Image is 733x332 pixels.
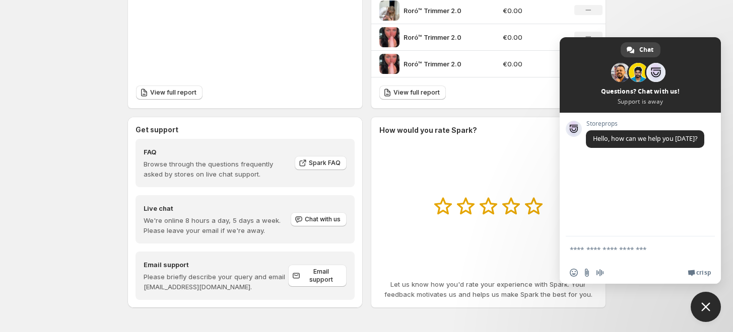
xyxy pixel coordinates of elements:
span: Insert an emoji [570,269,578,277]
h3: How would you rate Spark? [379,125,477,135]
span: Spark FAQ [309,159,341,167]
h3: Get support [136,125,178,135]
h4: Live chat [144,203,290,213]
textarea: Compose your message... [570,236,691,262]
p: €0.00 [503,6,562,16]
span: Email support [302,268,341,284]
img: Roró™ Trimmer 2.0 [379,27,399,47]
p: €0.00 [503,32,562,42]
a: Crisp [688,269,711,277]
span: Chat with us [305,215,341,223]
a: View full report [379,86,446,100]
p: Let us know how you'd rate your experience with Spark. Your feedback motivates us and helps us ma... [379,279,597,299]
p: We're online 8 hours a day, 5 days a week. Please leave your email if we're away. [144,215,290,235]
h4: Email support [144,260,288,270]
span: Crisp [696,269,711,277]
a: Close chat [691,292,721,322]
p: Roró™ Trimmer 2.0 [404,32,479,42]
a: Chat [621,42,660,57]
img: Roró™ Trimmer 2.0 [379,1,399,21]
span: View full report [150,89,196,97]
p: Roró™ Trimmer 2.0 [404,59,479,69]
span: Send a file [583,269,591,277]
a: Spark FAQ [295,156,347,170]
p: Roró™ Trimmer 2.0 [404,6,479,16]
a: Email support [288,265,347,287]
span: Chat [639,42,653,57]
button: Chat with us [291,212,347,226]
p: Please briefly describe your query and email [EMAIL_ADDRESS][DOMAIN_NAME]. [144,272,288,292]
span: Storeprops [586,120,704,127]
p: €0.00 [503,59,562,69]
span: Audio message [596,269,604,277]
img: Roró™ Trimmer 2.0 [379,54,399,74]
h4: FAQ [144,147,288,157]
span: View full report [393,89,440,97]
span: Hello, how can we help you [DATE]? [593,134,697,143]
p: Browse through the questions frequently asked by stores on live chat support. [144,159,288,179]
a: View full report [136,86,203,100]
